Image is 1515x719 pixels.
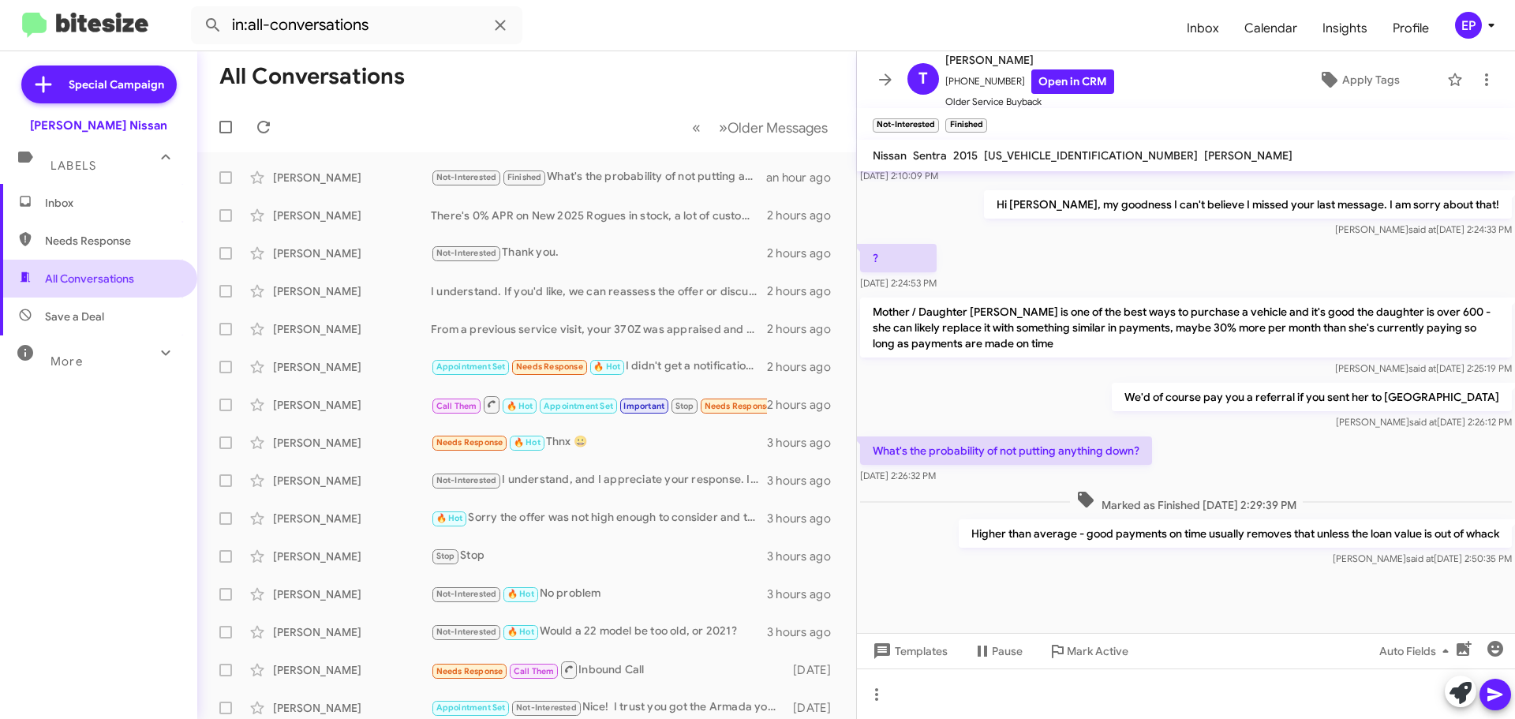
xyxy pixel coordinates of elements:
[50,354,83,369] span: More
[191,6,522,44] input: Search
[436,702,506,713] span: Appointment Set
[719,118,728,137] span: »
[767,435,844,451] div: 3 hours ago
[30,118,167,133] div: [PERSON_NAME] Nissan
[683,111,710,144] button: Previous
[623,401,664,411] span: Important
[431,471,767,489] div: I understand, and I appreciate your response. If you change your mind or have any questions in th...
[514,437,541,448] span: 🔥 Hot
[431,395,767,414] div: That text sounds good if you can help out anyway yes
[436,401,477,411] span: Call Them
[1232,6,1310,51] a: Calendar
[50,159,96,173] span: Labels
[273,586,431,602] div: [PERSON_NAME]
[1342,66,1400,94] span: Apply Tags
[767,397,844,413] div: 2 hours ago
[507,172,542,182] span: Finished
[767,208,844,223] div: 2 hours ago
[273,511,431,526] div: [PERSON_NAME]
[992,637,1023,665] span: Pause
[873,118,939,133] small: Not-Interested
[436,551,455,561] span: Stop
[870,637,948,665] span: Templates
[1333,552,1512,564] span: [PERSON_NAME] [DATE] 2:50:35 PM
[767,624,844,640] div: 3 hours ago
[1409,416,1437,428] span: said at
[1408,362,1436,374] span: said at
[767,321,844,337] div: 2 hours ago
[1035,637,1141,665] button: Mark Active
[1070,490,1303,513] span: Marked as Finished [DATE] 2:29:39 PM
[45,309,104,324] span: Save a Deal
[767,586,844,602] div: 3 hours ago
[1335,362,1512,374] span: [PERSON_NAME] [DATE] 2:25:19 PM
[767,549,844,564] div: 3 hours ago
[728,119,828,137] span: Older Messages
[766,170,844,185] div: an hour ago
[767,359,844,375] div: 2 hours ago
[1379,637,1455,665] span: Auto Fields
[1442,12,1498,39] button: EP
[953,148,978,163] span: 2015
[984,148,1198,163] span: [US_VEHICLE_IDENTIFICATION_NUMBER]
[860,436,1152,465] p: What's the probability of not putting anything down?
[431,509,767,527] div: Sorry the offer was not high enough to consider and thank you for your reply
[69,77,164,92] span: Special Campaign
[1310,6,1380,51] a: Insights
[593,361,620,372] span: 🔥 Hot
[273,321,431,337] div: [PERSON_NAME]
[431,358,767,376] div: I didn't get a notification on a appointment
[1367,637,1468,665] button: Auto Fields
[860,470,936,481] span: [DATE] 2:26:32 PM
[431,208,767,223] div: There's 0% APR on New 2025 Rogues in stock, a lot of customers that own a 22 model year have been...
[45,195,179,211] span: Inbox
[945,94,1114,110] span: Older Service Buyback
[945,69,1114,94] span: [PHONE_NUMBER]
[273,245,431,261] div: [PERSON_NAME]
[273,359,431,375] div: [PERSON_NAME]
[273,208,431,223] div: [PERSON_NAME]
[1406,552,1434,564] span: said at
[431,321,767,337] div: From a previous service visit, your 370Z was appraised and an offer for $14,760 to purchase it wa...
[514,666,555,676] span: Call Them
[436,627,497,637] span: Not-Interested
[431,547,767,565] div: Stop
[431,698,785,717] div: Nice! I trust you got the Armada you were looking for?
[984,190,1512,219] p: Hi [PERSON_NAME], my goodness I can't believe I missed your last message. I am sorry about that!
[1112,383,1512,411] p: We'd of course pay you a referral if you sent her to [GEOGRAPHIC_DATA]
[507,401,533,411] span: 🔥 Hot
[860,277,937,289] span: [DATE] 2:24:53 PM
[860,170,938,182] span: [DATE] 2:10:09 PM
[873,148,907,163] span: Nissan
[273,170,431,185] div: [PERSON_NAME]
[767,511,844,526] div: 3 hours ago
[431,660,785,680] div: Inbound Call
[273,700,431,716] div: [PERSON_NAME]
[767,283,844,299] div: 2 hours ago
[436,475,497,485] span: Not-Interested
[436,172,497,182] span: Not-Interested
[507,589,534,599] span: 🔥 Hot
[544,401,613,411] span: Appointment Set
[960,637,1035,665] button: Pause
[21,66,177,103] a: Special Campaign
[1174,6,1232,51] a: Inbox
[431,283,767,299] div: I understand. If you'd like, we can reassess the offer or discuss other options. Would you like t...
[436,248,497,258] span: Not-Interested
[785,700,844,716] div: [DATE]
[431,433,767,451] div: Thnx 😀
[945,51,1114,69] span: [PERSON_NAME]
[431,244,767,262] div: Thank you.
[705,401,772,411] span: Needs Response
[507,627,534,637] span: 🔥 Hot
[675,401,694,411] span: Stop
[436,361,506,372] span: Appointment Set
[1277,66,1439,94] button: Apply Tags
[45,233,179,249] span: Needs Response
[436,666,503,676] span: Needs Response
[1380,6,1442,51] span: Profile
[273,662,431,678] div: [PERSON_NAME]
[431,168,766,186] div: What's the probability of not putting anything down?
